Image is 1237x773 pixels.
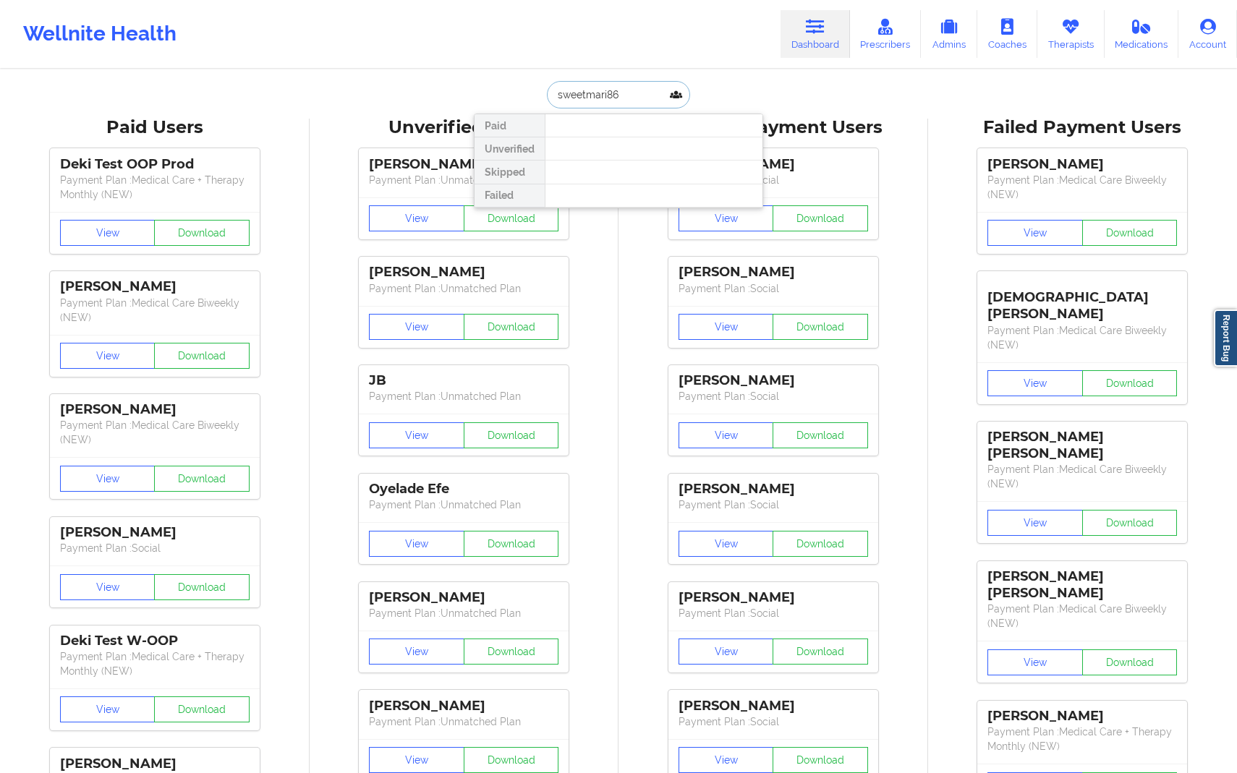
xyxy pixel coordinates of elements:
div: [PERSON_NAME] [987,156,1177,173]
button: View [369,422,464,448]
button: View [60,220,156,246]
button: Download [464,314,559,340]
p: Payment Plan : Unmatched Plan [369,497,558,512]
a: Coaches [977,10,1037,58]
div: [PERSON_NAME] [60,756,250,772]
button: View [987,370,1083,396]
div: [PERSON_NAME] [369,589,558,606]
p: Payment Plan : Medical Care + Therapy Monthly (NEW) [60,173,250,202]
div: [PERSON_NAME] [60,401,250,418]
button: Download [1082,510,1178,536]
div: [PERSON_NAME] [PERSON_NAME] [987,429,1177,462]
button: View [679,531,774,557]
button: View [679,747,774,773]
a: Medications [1105,10,1179,58]
button: View [369,531,464,557]
div: Oyelade Efe [369,481,558,497]
div: Deki Test W-OOP [60,633,250,649]
div: Skipped [475,161,545,184]
button: View [60,696,156,722]
div: [PERSON_NAME] [679,589,868,606]
p: Payment Plan : Medical Care Biweekly (NEW) [60,296,250,325]
a: Dashboard [781,10,850,58]
button: View [60,343,156,369]
p: Payment Plan : Medical Care Biweekly (NEW) [987,602,1177,631]
div: Skipped Payment Users [629,116,918,139]
div: [PERSON_NAME] [369,156,558,173]
div: Failed Payment Users [938,116,1228,139]
button: Download [1082,220,1178,246]
p: Payment Plan : Social [679,389,868,403]
p: Payment Plan : Unmatched Plan [369,714,558,729]
p: Payment Plan : Social [679,173,868,187]
button: Download [154,574,250,600]
button: Download [464,747,559,773]
p: Payment Plan : Social [60,541,250,555]
a: Prescribers [850,10,922,58]
button: Download [154,466,250,492]
div: [DEMOGRAPHIC_DATA][PERSON_NAME] [987,278,1177,323]
div: [PERSON_NAME] [679,698,868,714]
button: Download [154,220,250,246]
button: Download [773,205,868,231]
div: Failed [475,184,545,208]
p: Payment Plan : Medical Care Biweekly (NEW) [987,462,1177,491]
button: View [369,747,464,773]
div: [PERSON_NAME] [60,524,250,541]
button: View [369,205,464,231]
p: Payment Plan : Medical Care Biweekly (NEW) [987,173,1177,202]
p: Payment Plan : Social [679,714,868,729]
div: Unverified Users [320,116,609,139]
p: Payment Plan : Medical Care + Therapy Monthly (NEW) [60,649,250,678]
button: Download [773,639,868,665]
div: JB [369,372,558,389]
p: Payment Plan : Medical Care + Therapy Monthly (NEW) [987,725,1177,753]
button: View [60,574,156,600]
div: Unverified [475,137,545,161]
button: Download [464,422,559,448]
div: [PERSON_NAME] [679,156,868,173]
a: Therapists [1037,10,1105,58]
div: [PERSON_NAME] [369,698,558,714]
p: Payment Plan : Social [679,281,868,296]
p: Payment Plan : Medical Care Biweekly (NEW) [60,418,250,447]
div: [PERSON_NAME] [679,264,868,281]
a: Admins [921,10,977,58]
div: Deki Test OOP Prod [60,156,250,173]
p: Payment Plan : Unmatched Plan [369,606,558,620]
button: View [987,649,1083,675]
a: Report Bug [1214,309,1237,367]
div: [PERSON_NAME] [60,278,250,295]
div: [PERSON_NAME] [987,708,1177,725]
p: Payment Plan : Social [679,606,868,620]
p: Payment Plan : Unmatched Plan [369,281,558,296]
button: View [60,466,156,492]
div: Paid [475,114,545,137]
button: View [369,314,464,340]
div: [PERSON_NAME] [369,264,558,281]
div: [PERSON_NAME] [679,372,868,389]
button: View [679,639,774,665]
p: Payment Plan : Social [679,497,868,512]
button: View [679,422,774,448]
a: Account [1178,10,1237,58]
p: Payment Plan : Medical Care Biweekly (NEW) [987,323,1177,352]
div: Paid Users [10,116,299,139]
p: Payment Plan : Unmatched Plan [369,173,558,187]
button: Download [1082,370,1178,396]
button: Download [154,696,250,722]
button: Download [1082,649,1178,675]
div: [PERSON_NAME] [679,481,868,497]
button: Download [773,531,868,557]
button: View [987,510,1083,536]
button: Download [154,343,250,369]
button: Download [464,531,559,557]
button: Download [773,422,868,448]
button: Download [773,747,868,773]
button: Download [464,639,559,665]
button: View [987,220,1083,246]
button: View [679,205,774,231]
button: Download [773,314,868,340]
div: [PERSON_NAME] [PERSON_NAME] [987,568,1177,602]
button: View [679,314,774,340]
